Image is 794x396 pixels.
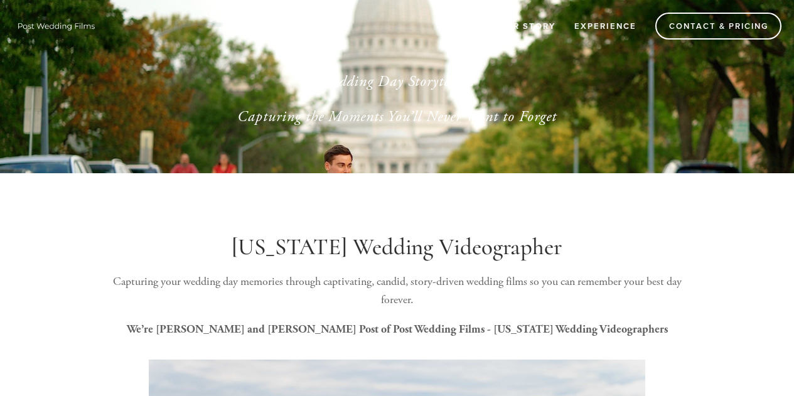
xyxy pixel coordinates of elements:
[566,16,645,36] a: Experience
[117,105,677,128] p: Capturing the Moments You’ll Never Want to Forget
[655,13,781,40] a: Contact & Pricing
[13,16,100,35] img: Wisconsin Wedding Videographer
[117,70,677,93] p: Wedding Day Storytellers
[443,16,488,36] a: Home
[491,16,564,36] a: Our Story
[127,323,668,336] strong: We’re [PERSON_NAME] and [PERSON_NAME] Post of Post Wedding Films - [US_STATE] Wedding Videographers
[97,233,697,261] h1: [US_STATE] Wedding Videographer
[97,273,697,309] p: Capturing your wedding day memories through captivating, candid, story-driven wedding films so yo...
